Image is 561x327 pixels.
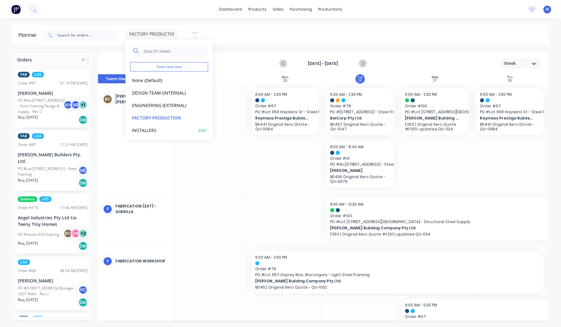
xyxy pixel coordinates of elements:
div: 27 [433,79,437,82]
p: F2511 | Original Xero Quote #F2511, updated QU-1134 [405,122,465,131]
div: [PERSON_NAME] [PERSON_NAME] [115,94,168,105]
span: BelCorp Pty Ltd [330,115,384,121]
span: [PERSON_NAME] Building Company Pty Ltd [405,115,459,121]
button: edit [198,127,207,133]
div: Mon [282,76,289,79]
span: LGS [32,133,44,139]
span: 6:00 AM - 2:30 PM [480,92,512,97]
div: 28 [508,79,511,82]
span: Orders [17,56,32,63]
div: PO #Lot [STREET_ADDRESS] - Steel Framing [18,166,80,177]
div: + 2 [78,229,88,238]
div: Week [504,60,533,67]
div: DN [71,229,80,238]
span: Req. [DATE] [18,241,38,246]
div: AH [63,100,73,110]
div: PO #No.[STREET_ADDRESS] - Steel Framing Design & Supply - Rev 2 [18,98,65,115]
span: Req. [DATE] [18,178,38,183]
input: Search views [143,45,205,57]
button: FACTORY PRODUCTION [130,114,197,121]
button: None (Default) [130,76,197,84]
div: + 1 [78,100,88,110]
div: BC [103,95,112,104]
span: 8:00 AM - 8:40 AM [330,144,363,149]
span: PO # Lot 956 Haydens St - Steel Framing - Rev 2 [255,109,315,115]
div: 11:23 AM [DATE] [60,142,88,148]
div: F [103,204,112,214]
span: Req. [DATE] [18,115,38,120]
p: B0457 Original Xero Quote - QU-1047 [330,122,390,131]
button: DESIGN TEAM (INTERNAL) [130,89,197,96]
div: Planner [19,32,40,39]
span: 6:00 AM - 2:30 PM [255,255,287,260]
span: Raymess Prestige Builders Pty Ltd [480,115,534,121]
p: B0436 Original Xero Quote - QU-0976 [330,174,390,184]
div: BC [63,229,73,238]
div: F [103,256,112,266]
span: 8:30 AM - 12:30 AM [330,202,363,207]
span: LGS [39,196,51,202]
span: IK [545,7,549,12]
span: PO # [STREET_ADDRESS] - Steel Framing Solutions - rev 3 [330,109,390,115]
div: Angel Industries Pty Ltd t/a Teeny Tiny Homes [18,214,88,227]
a: dashboard [216,5,245,14]
span: Order # 76 [255,266,540,272]
span: FAB [18,133,30,139]
div: [PERSON_NAME] [18,277,88,284]
span: PO # Lot [STREET_ADDRESS][GEOGRAPHIC_DATA] - Structural Steel Supply [405,109,465,115]
span: Req. [DATE] [18,297,38,303]
span: Order # 67 [480,103,540,109]
div: 11:04 AM [DATE] [60,205,88,211]
div: Del [78,241,88,251]
div: Thu [507,76,513,79]
button: INSTALLERS [130,126,197,134]
div: Wed [432,76,438,79]
div: ME [78,166,88,175]
div: PO #[STREET_ADDRESS] Bonogin - LGSF Walls - Rev 2 [18,286,80,297]
div: 25 [283,79,287,82]
div: 08:54 AM [DATE] [60,268,88,274]
div: 26 [358,79,362,82]
strong: [DATE] - [DATE] [292,61,354,66]
span: LGS [32,316,44,321]
span: Order # 100 [405,103,465,109]
div: 01:14 PM [DATE] [60,81,88,86]
p: B0441 Original Xero QUote - QU-0984 [255,122,315,131]
button: Save new view [130,62,208,71]
span: 6:00 AM - 2:30 PM [405,92,437,97]
div: Order # 119 [18,205,38,211]
span: LGS [32,72,44,77]
div: Tue [357,76,363,79]
input: Search for orders... [57,29,119,41]
span: 6:00 AM - 2:30 PM [330,92,362,97]
div: products [245,5,270,14]
span: PO # Lot 956 Haydens St - Steel Framing - Rev 2 [480,109,540,115]
div: Order # 91 [18,81,36,86]
div: Del [78,178,88,188]
span: Raymess Prestige Builders Pty Ltd [255,115,309,121]
div: Del [78,298,88,307]
p: B0441 Original Xero QUote - QU-0984 [480,122,540,131]
span: Delivery [18,196,37,202]
p: B0452 Original Xero Quote - QU-1032 [255,285,540,290]
span: FAB [18,316,30,321]
span: Order # 67 [255,103,315,109]
div: [PERSON_NAME] Builders Pty. Ltd. [18,151,88,164]
div: sales [270,5,287,14]
span: Order # 78 [330,103,390,109]
span: 6:00 AM - 5:30 PM [405,302,437,308]
div: PC [78,285,88,295]
img: Factory [11,5,21,14]
button: Week [500,58,541,69]
span: Order # 91 [330,156,390,161]
div: Order # 47 [18,142,36,148]
div: [PERSON_NAME] [18,90,88,96]
div: productivity [315,5,345,14]
span: 6:00 AM - 2:30 PM [255,92,287,97]
span: PO # Lot 657 Osprey Rise, Worongary - Light Steel Framing [255,272,540,278]
div: FABRICATION (EXT) - GUERILLA [115,203,168,215]
span: [PERSON_NAME] Building Company Pty Ltd [255,278,511,284]
div: purchasing [287,5,315,14]
span: LGS [18,259,30,265]
div: PO #Home 433 Framing [18,232,59,237]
